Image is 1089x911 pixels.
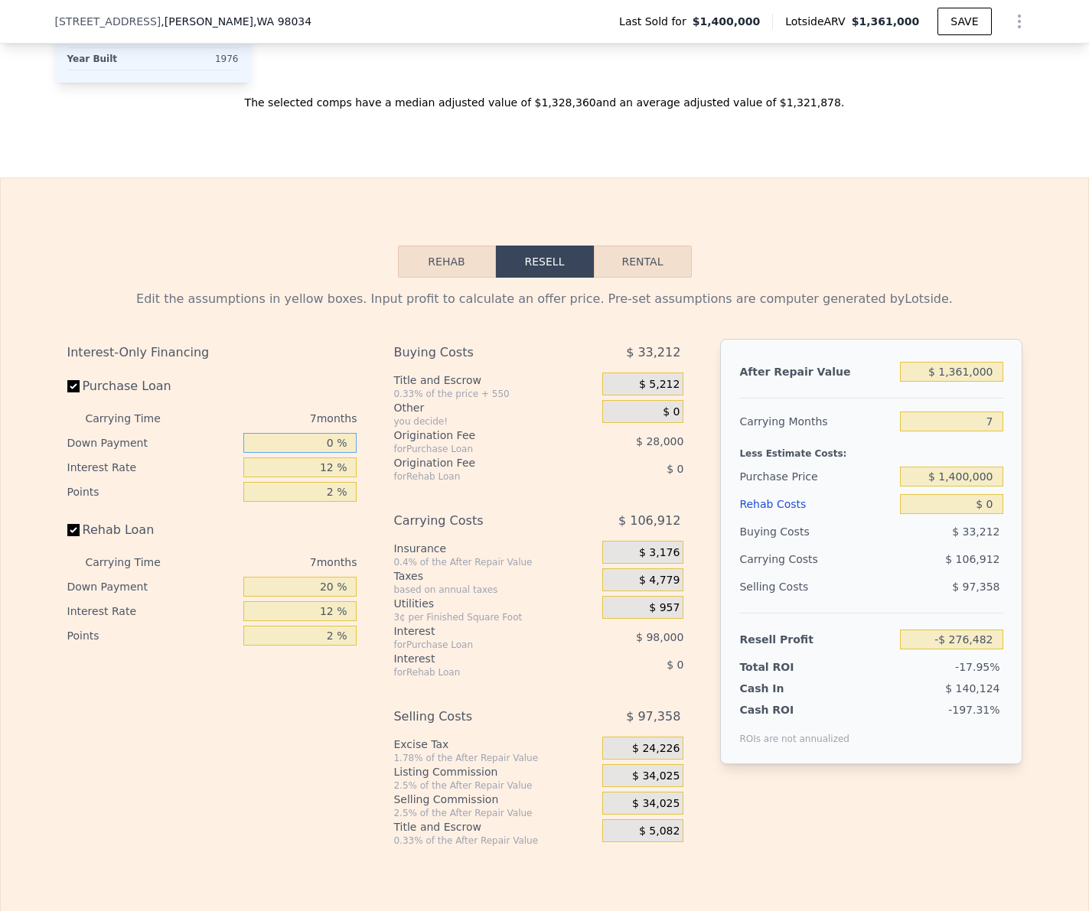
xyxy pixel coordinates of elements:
div: Selling Commission [393,792,596,807]
span: $ 0 [667,659,683,671]
div: Selling Costs [739,573,894,600]
div: Excise Tax [393,737,596,752]
span: $ 0 [667,463,683,475]
div: Purchase Price [739,463,894,490]
span: $1,400,000 [693,14,761,29]
label: Purchase Loan [67,373,238,400]
div: for Purchase Loan [393,639,564,651]
input: Rehab Loan [67,524,80,536]
span: Lotside ARV [785,14,851,29]
div: Title and Escrow [393,373,596,388]
span: $ 97,358 [626,703,680,730]
div: Interest Rate [67,599,238,623]
span: $ 24,226 [632,742,680,756]
span: $ 140,124 [945,682,999,695]
div: Interest Rate [67,455,238,480]
span: $ 33,212 [626,339,680,366]
div: Cash In [739,681,835,696]
div: Interest-Only Financing [67,339,357,366]
div: Insurance [393,541,596,556]
span: $ 106,912 [618,507,680,535]
div: Down Payment [67,574,238,599]
label: Rehab Loan [67,516,238,544]
div: Other [393,400,596,415]
div: Selling Costs [393,703,564,730]
span: $ 28,000 [636,435,683,447]
div: Carrying Costs [393,507,564,535]
div: Year Built [67,48,150,70]
div: 7 months [191,550,357,574]
div: Cash ROI [739,702,849,717]
div: 2.5% of the After Repair Value [393,807,596,819]
div: Less Estimate Costs: [739,435,1003,463]
span: Last Sold for [619,14,693,29]
div: for Rehab Loan [393,666,564,678]
span: $ 33,212 [952,525,999,538]
span: $ 4,779 [639,574,680,587]
div: Interest [393,651,564,666]
div: Title and Escrow [393,819,596,835]
div: The selected comps have a median adjusted value of $1,328,360 and an average adjusted value of $1... [55,83,1035,110]
span: $ 98,000 [636,631,683,643]
div: ROIs are not annualized [739,717,849,745]
span: , WA 98034 [253,15,311,28]
span: $ 34,025 [632,769,680,783]
div: Carrying Time [86,406,185,431]
div: Total ROI [739,659,835,675]
span: $1,361,000 [852,15,920,28]
div: Carrying Costs [739,545,835,573]
button: Rental [594,246,692,278]
div: Buying Costs [393,339,564,366]
div: 3¢ per Finished Square Foot [393,611,596,623]
div: based on annual taxes [393,584,596,596]
div: 1.78% of the After Repair Value [393,752,596,764]
div: After Repair Value [739,358,894,386]
div: you decide! [393,415,596,428]
button: Resell [496,246,594,278]
div: 0.33% of the price + 550 [393,388,596,400]
div: Carrying Months [739,408,894,435]
span: $ 106,912 [945,553,999,565]
div: Utilities [393,596,596,611]
span: , [PERSON_NAME] [161,14,311,29]
div: Points [67,623,238,648]
div: Interest [393,623,564,639]
div: 7 months [191,406,357,431]
div: Origination Fee [393,455,564,470]
div: 1976 [156,48,239,70]
input: Purchase Loan [67,380,80,392]
div: Carrying Time [86,550,185,574]
button: Rehab [398,246,496,278]
div: Down Payment [67,431,238,455]
span: -197.31% [948,704,999,716]
span: $ 5,212 [639,378,680,392]
div: Listing Commission [393,764,596,779]
div: Taxes [393,568,596,584]
span: $ 97,358 [952,581,999,593]
div: for Purchase Loan [393,443,564,455]
div: Points [67,480,238,504]
span: $ 5,082 [639,825,680,838]
button: Show Options [1004,6,1035,37]
span: $ 34,025 [632,797,680,811]
span: $ 3,176 [639,546,680,560]
span: $ 957 [649,601,680,615]
div: 2.5% of the After Repair Value [393,779,596,792]
span: [STREET_ADDRESS] [55,14,161,29]
div: 0.33% of the After Repair Value [393,835,596,847]
span: -17.95% [955,661,999,673]
div: for Rehab Loan [393,470,564,483]
div: Resell Profit [739,626,894,653]
div: Rehab Costs [739,490,894,518]
div: Edit the assumptions in yellow boxes. Input profit to calculate an offer price. Pre-set assumptio... [67,290,1022,308]
span: $ 0 [663,405,680,419]
div: Buying Costs [739,518,894,545]
div: 0.4% of the After Repair Value [393,556,596,568]
button: SAVE [937,8,991,35]
div: Origination Fee [393,428,564,443]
